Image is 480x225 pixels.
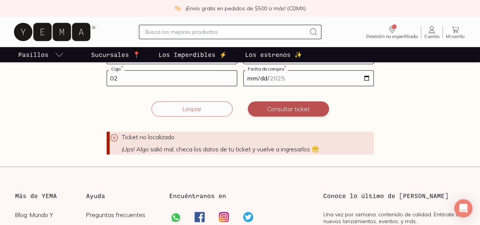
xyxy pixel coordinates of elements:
span: ¡Ups! Algo salió mal, checa los datos de tu ticket y vuelve a ingresarlos 😬 [122,145,374,153]
h3: Más de YEMA [15,191,86,200]
a: Dirección no especificada [363,25,421,39]
button: Limpiar [151,101,233,116]
span: Mi carrito [446,34,465,39]
input: Busca los mejores productos [145,27,305,36]
span: Cuenta [424,34,439,39]
a: Mi carrito [443,25,468,39]
label: Caja [109,66,124,72]
div: Open Intercom Messenger [454,199,472,217]
p: ¡Envío gratis en pedidos de $500 o más! (CDMX) [186,5,306,12]
label: Fecha de compra [246,66,288,72]
p: Los estrenos ✨ [245,50,302,59]
a: Los Imperdibles ⚡️ [157,47,228,62]
p: Una vez por semana, contenido de calidad. Entérate de nuevos lanzamientos, eventos, y más. [323,211,465,225]
input: 03 [107,71,237,86]
a: Cuenta [421,25,442,39]
a: Sucursales 📍 [90,47,142,62]
p: Los Imperdibles ⚡️ [159,50,227,59]
button: Consultar ticket [248,101,329,116]
p: Sucursales 📍 [91,50,140,59]
a: Los estrenos ✨ [244,47,304,62]
span: Dirección no especificada [366,34,418,39]
a: Blog: Mundo Y [15,211,86,219]
p: Pasillos [18,50,49,59]
span: Ticket no localizado [122,133,175,141]
a: Preguntas frecuentes [86,211,157,219]
a: pasillo-todos-link [17,47,65,62]
h3: Ayuda [86,191,157,200]
img: check [174,5,181,12]
h3: Encuéntranos en [169,191,226,200]
input: 14-05-2023 [244,71,373,86]
h3: Conoce lo último de [PERSON_NAME] [323,191,465,200]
